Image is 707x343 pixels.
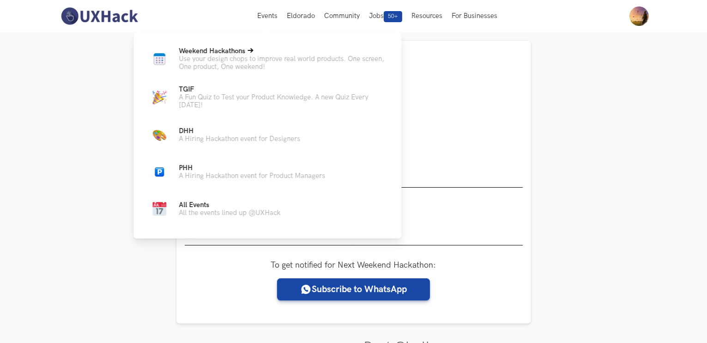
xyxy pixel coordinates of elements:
span: Weekend Hackathons [179,47,245,55]
label: To get notified for Next Weekend Hackathon: [271,260,436,270]
span: TGIF [179,86,194,93]
span: DHH [179,127,193,135]
p: Use your design chops to improve real world products. One screen, One product, One weekend! [179,55,387,71]
a: Party capTGIFA Fun Quiz to Test your Product Knowledge. A new Quiz Every [DATE]! [148,86,387,109]
p: A Fun Quiz to Test your Product Knowledge. A new Quiz Every [DATE]! [179,93,387,109]
span: All Events [179,201,209,209]
img: Parking [155,167,164,177]
span: 50+ [384,11,402,22]
img: Calendar [152,202,166,216]
a: Subscribe to WhatsApp [277,278,430,300]
span: PHH [179,164,193,172]
p: A Hiring Hackathon event for Product Managers [179,172,325,180]
a: Calendar newWeekend HackathonsUse your design chops to improve real world products. One screen, O... [148,47,387,71]
p: All the events lined up @UXHack [179,209,280,217]
a: ParkingPHHA Hiring Hackathon event for Product Managers [148,161,387,183]
img: Calendar new [152,52,166,66]
img: Color Palette [152,128,166,142]
img: UXHack-logo.png [58,6,140,26]
p: A Hiring Hackathon event for Designers [179,135,300,143]
img: Your profile pic [629,6,649,26]
a: Color PaletteDHHA Hiring Hackathon event for Designers [148,124,387,146]
a: CalendarAll EventsAll the events lined up @UXHack [148,198,387,220]
img: Party cap [152,91,166,104]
